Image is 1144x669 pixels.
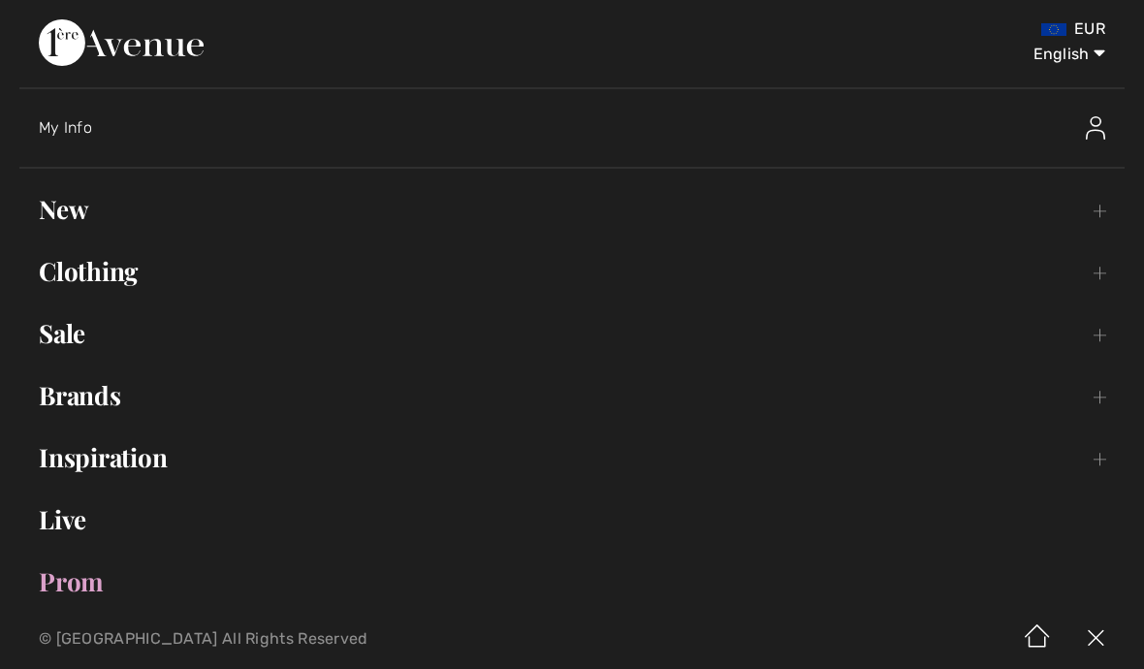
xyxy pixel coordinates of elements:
[19,498,1125,541] a: Live
[19,312,1125,355] a: Sale
[19,436,1125,479] a: Inspiration
[39,97,1125,159] a: My InfoMy Info
[1086,116,1105,140] img: My Info
[19,188,1125,231] a: New
[39,118,92,137] span: My Info
[1008,609,1066,669] img: Home
[39,19,204,66] img: 1ère Avenue
[19,250,1125,293] a: Clothing
[673,19,1105,39] div: EUR
[39,632,672,646] p: © [GEOGRAPHIC_DATA] All Rights Reserved
[19,374,1125,417] a: Brands
[19,560,1125,603] a: Prom
[1066,609,1125,669] img: X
